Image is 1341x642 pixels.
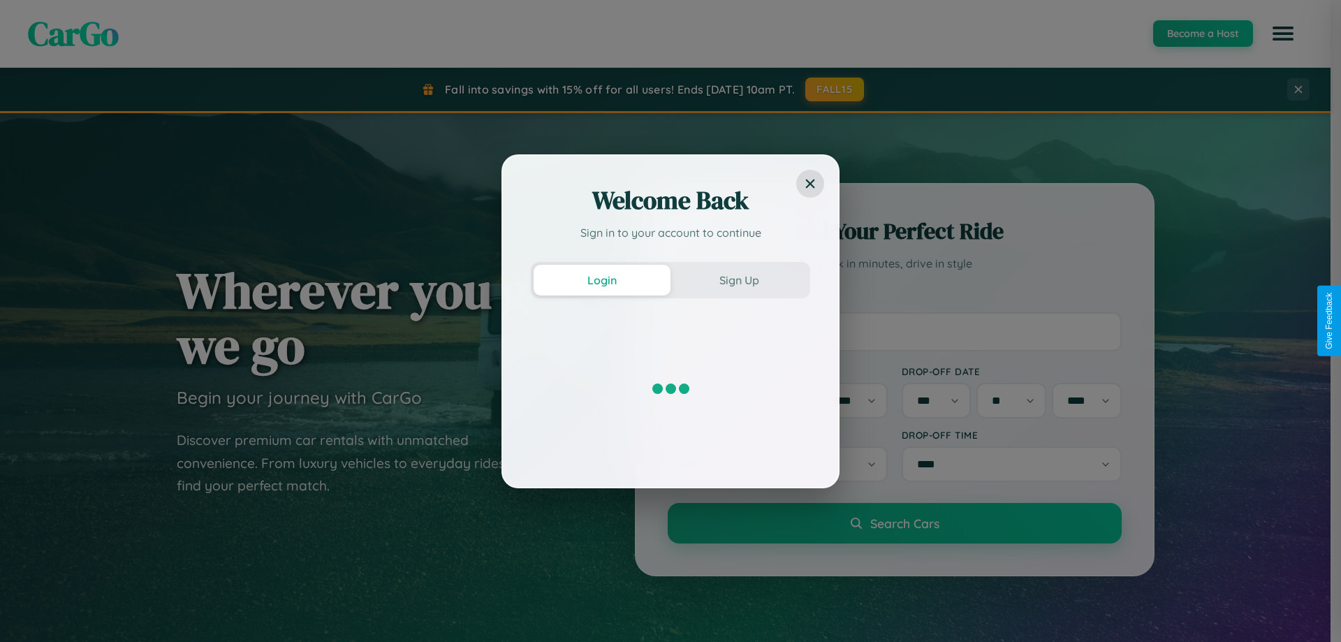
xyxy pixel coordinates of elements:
p: Sign in to your account to continue [531,224,810,241]
iframe: Intercom live chat [14,594,47,628]
div: Give Feedback [1324,293,1334,349]
button: Sign Up [670,265,807,296]
h2: Welcome Back [531,184,810,217]
button: Login [534,265,670,296]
